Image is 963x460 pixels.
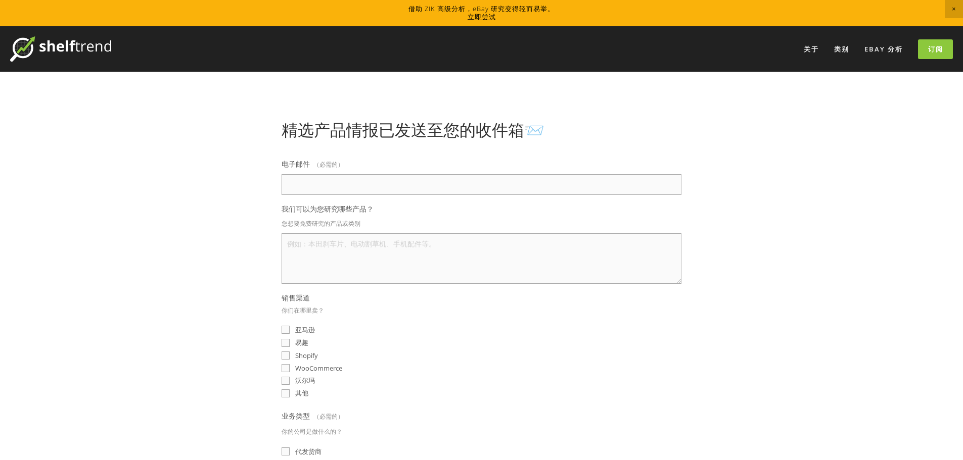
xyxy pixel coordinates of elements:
[282,159,310,169] font: 电子邮件
[282,427,342,436] font: 你的公司是做什么的？
[295,364,342,373] font: WooCommerce
[864,44,903,54] font: eBay 分析
[282,364,290,372] input: WooCommerce
[282,293,310,302] font: 销售渠道
[282,377,290,385] input: 沃尔玛
[282,204,374,214] font: 我们可以为您研究哪些产品？
[282,447,290,455] input: 代发货商
[858,41,909,58] a: eBay 分析
[804,44,819,54] font: 关于
[295,388,308,397] font: 其他
[295,351,318,360] font: Shopify
[282,119,544,140] font: 精选产品情报已发送至您的收件箱📨
[313,412,344,421] font: （必需的）
[282,219,360,228] font: 您想要免费研究的产品或类别
[797,41,826,58] a: 关于
[282,411,310,421] font: 业务类型
[834,44,849,54] font: 类别
[295,376,315,385] font: 沃尔玛
[295,338,308,347] font: 易趣
[313,160,344,169] font: （必需的）
[918,39,953,59] a: 订阅
[10,36,111,62] img: 货架趋势
[282,351,290,360] input: Shopify
[282,339,290,347] input: 易趣
[282,389,290,397] input: 其他
[928,44,943,54] font: 订阅
[282,306,324,315] font: 你们在哪里卖？
[282,326,290,334] input: 亚马逊
[295,325,315,334] font: 亚马逊
[468,12,496,21] a: 立即尝试
[295,447,322,456] font: 代发货商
